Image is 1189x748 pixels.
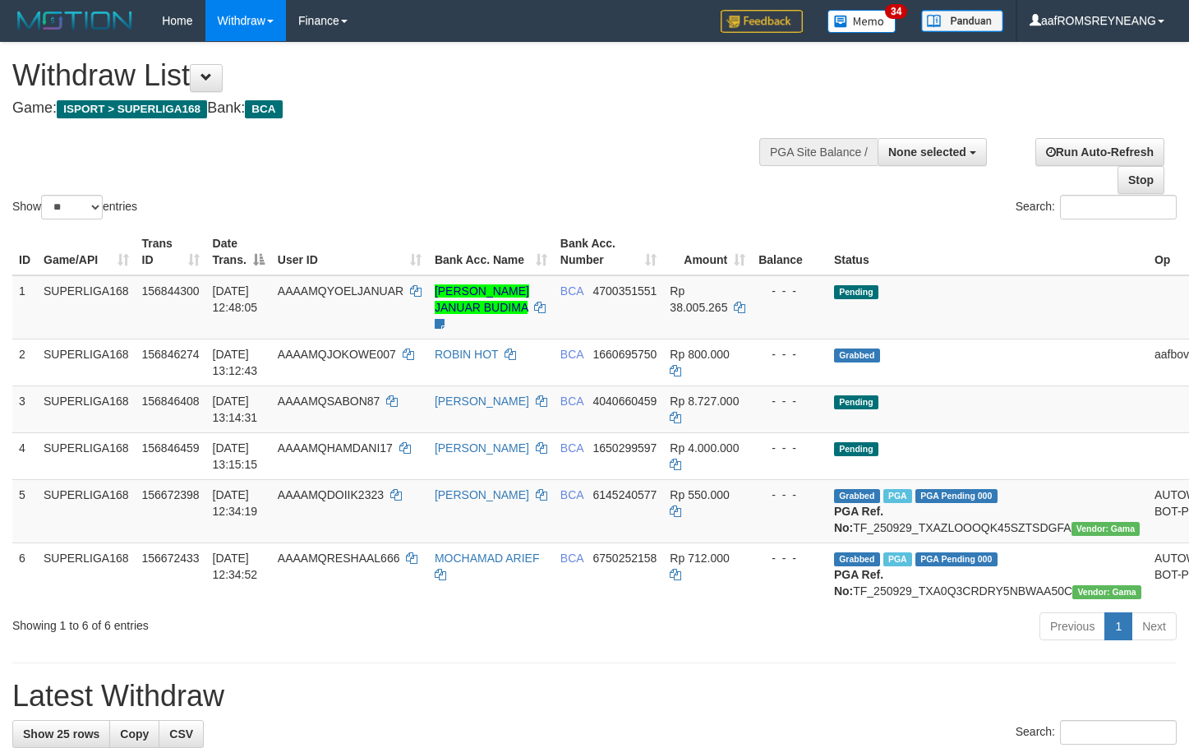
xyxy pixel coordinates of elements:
input: Search: [1060,195,1177,219]
span: Copy 4700351551 to clipboard [592,284,657,298]
span: Grabbed [834,349,880,362]
a: 1 [1104,612,1132,640]
th: Status [827,229,1148,275]
span: AAAAMQDOIIK2323 [278,488,384,501]
span: BCA [560,488,583,501]
div: - - - [758,393,821,409]
div: - - - [758,550,821,566]
th: Game/API: activate to sort column ascending [37,229,136,275]
td: SUPERLIGA168 [37,543,136,606]
span: AAAAMQJOKOWE007 [278,348,396,361]
span: Marked by aafsoycanthlai [883,552,912,566]
span: Grabbed [834,489,880,503]
img: Button%20Memo.svg [827,10,896,33]
td: SUPERLIGA168 [37,432,136,479]
span: Rp 4.000.000 [670,441,739,455]
select: Showentries [41,195,103,219]
div: - - - [758,487,821,503]
span: BCA [560,552,583,565]
div: PGA Site Balance / [759,138,878,166]
span: BCA [560,348,583,361]
a: Run Auto-Refresh [1035,138,1164,166]
td: 4 [12,432,37,479]
span: Copy [120,727,149,741]
th: Amount: activate to sort column ascending [663,229,752,275]
label: Search: [1016,195,1177,219]
span: Vendor URL: https://trx31.1velocity.biz [1072,585,1141,599]
th: Trans ID: activate to sort column ascending [136,229,206,275]
a: [PERSON_NAME] JANUAR BUDIMA [435,284,529,314]
span: Marked by aafsoycanthlai [883,489,912,503]
span: ISPORT > SUPERLIGA168 [57,100,207,118]
button: None selected [878,138,987,166]
span: PGA Pending [915,552,998,566]
label: Search: [1016,720,1177,745]
a: Next [1131,612,1177,640]
h4: Game: Bank: [12,100,777,117]
th: Bank Acc. Number: activate to sort column ascending [554,229,664,275]
td: SUPERLIGA168 [37,479,136,543]
td: 5 [12,479,37,543]
input: Search: [1060,720,1177,745]
a: Copy [109,720,159,748]
span: 156672433 [142,552,200,565]
span: Pending [834,285,878,299]
span: 34 [885,4,907,19]
b: PGA Ref. No: [834,505,883,534]
a: [PERSON_NAME] [435,488,529,501]
span: Copy 1660695750 to clipboard [592,348,657,361]
th: Balance [752,229,827,275]
th: ID [12,229,37,275]
td: 6 [12,543,37,606]
span: 156846274 [142,348,200,361]
a: [PERSON_NAME] [435,395,529,408]
span: Copy 1650299597 to clipboard [592,441,657,455]
h1: Latest Withdraw [12,680,1177,713]
span: 156672398 [142,488,200,501]
td: SUPERLIGA168 [37,386,136,432]
span: Rp 8.727.000 [670,395,739,408]
span: Rp 38.005.265 [670,284,727,314]
td: 3 [12,386,37,432]
th: Date Trans.: activate to sort column descending [206,229,271,275]
a: [PERSON_NAME] [435,441,529,455]
td: TF_250929_TXAZLOOOQK45SZTSDGFA [827,479,1148,543]
div: - - - [758,440,821,456]
a: CSV [159,720,204,748]
span: CSV [169,727,193,741]
span: Pending [834,442,878,456]
span: [DATE] 12:48:05 [213,284,258,314]
span: 156846459 [142,441,200,455]
a: Stop [1118,166,1164,194]
label: Show entries [12,195,137,219]
th: User ID: activate to sort column ascending [271,229,428,275]
div: Showing 1 to 6 of 6 entries [12,611,483,634]
span: BCA [560,284,583,298]
span: [DATE] 12:34:19 [213,488,258,518]
img: Feedback.jpg [721,10,803,33]
span: Copy 4040660459 to clipboard [592,395,657,408]
td: TF_250929_TXA0Q3CRDRY5NBWAA50C [827,543,1148,606]
span: AAAAMQHAMDANI17 [278,441,393,455]
span: BCA [245,100,282,118]
span: AAAAMQSABON87 [278,395,380,408]
th: Bank Acc. Name: activate to sort column ascending [428,229,554,275]
span: [DATE] 12:34:52 [213,552,258,581]
span: AAAAMQRESHAAL666 [278,552,400,565]
span: BCA [560,441,583,455]
a: Show 25 rows [12,720,110,748]
span: Pending [834,395,878,409]
span: 156844300 [142,284,200,298]
span: Rp 550.000 [670,488,729,501]
span: [DATE] 13:15:15 [213,441,258,471]
img: MOTION_logo.png [12,8,137,33]
span: Copy 6750252158 to clipboard [592,552,657,565]
span: Show 25 rows [23,727,99,741]
span: [DATE] 13:12:43 [213,348,258,377]
h1: Withdraw List [12,59,777,92]
span: Vendor URL: https://trx31.1velocity.biz [1071,522,1141,536]
td: SUPERLIGA168 [37,339,136,386]
a: MOCHAMAD ARIEF [435,552,540,565]
span: None selected [888,145,966,159]
b: PGA Ref. No: [834,568,883,598]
